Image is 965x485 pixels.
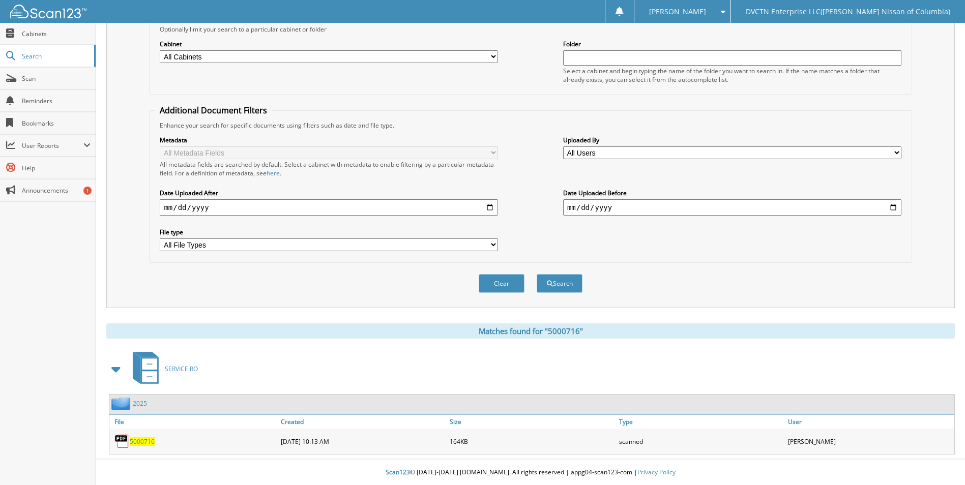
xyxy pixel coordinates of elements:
[563,136,901,144] label: Uploaded By
[563,67,901,84] div: Select a cabinet and begin typing the name of the folder you want to search in. If the name match...
[111,397,133,410] img: folder2.png
[563,40,901,48] label: Folder
[563,199,901,216] input: end
[155,121,906,130] div: Enhance your search for specific documents using filters such as date and file type.
[278,415,447,429] a: Created
[785,431,954,451] div: [PERSON_NAME]
[155,105,272,116] legend: Additional Document Filters
[160,136,498,144] label: Metadata
[106,323,955,339] div: Matches found for "5000716"
[10,5,86,18] img: scan123-logo-white.svg
[746,9,950,15] span: DVCTN Enterprise LLC([PERSON_NAME] Nissan of Columbia)
[160,160,498,177] div: All metadata fields are searched by default. Select a cabinet with metadata to enable filtering b...
[114,434,130,449] img: PDF.png
[267,169,280,177] a: here
[160,189,498,197] label: Date Uploaded After
[785,415,954,429] a: User
[109,415,278,429] a: File
[447,431,616,451] div: 164KB
[386,468,410,476] span: Scan123
[617,415,785,429] a: Type
[22,186,91,195] span: Announcements
[96,460,965,485] div: © [DATE]-[DATE] [DOMAIN_NAME]. All rights reserved | appg04-scan123-com |
[914,436,965,485] iframe: Chat Widget
[133,399,147,408] a: 2025
[22,164,91,172] span: Help
[165,365,198,373] span: SERVICE RO
[83,187,92,195] div: 1
[160,199,498,216] input: start
[160,40,498,48] label: Cabinet
[22,29,91,38] span: Cabinets
[479,274,524,293] button: Clear
[278,431,447,451] div: [DATE] 10:13 AM
[22,141,83,150] span: User Reports
[537,274,582,293] button: Search
[22,74,91,83] span: Scan
[649,9,706,15] span: [PERSON_NAME]
[130,437,155,446] a: 5000716
[637,468,676,476] a: Privacy Policy
[160,228,498,236] label: File type
[127,349,198,389] a: SERVICE RO
[155,25,906,34] div: Optionally limit your search to a particular cabinet or folder
[22,97,91,105] span: Reminders
[447,415,616,429] a: Size
[617,431,785,451] div: scanned
[22,52,89,60] span: Search
[563,189,901,197] label: Date Uploaded Before
[22,119,91,128] span: Bookmarks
